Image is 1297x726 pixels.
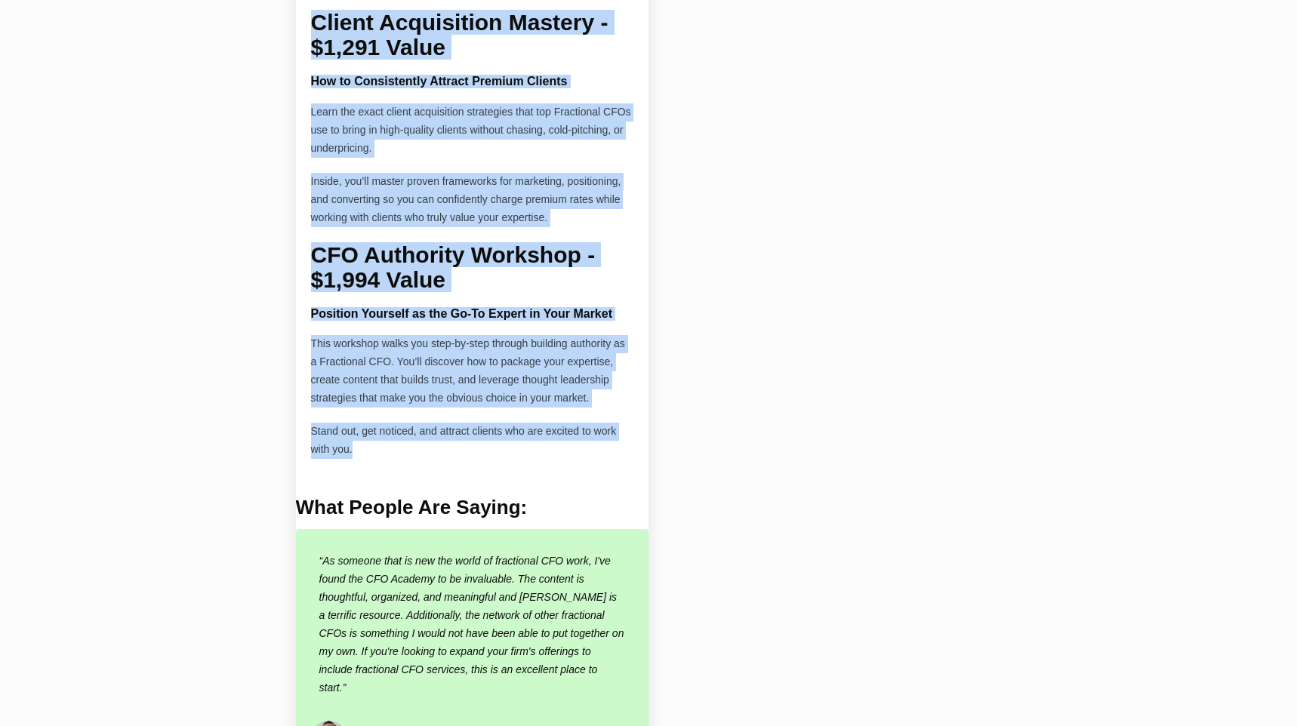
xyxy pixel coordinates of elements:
h4: How to Consistently Attract Premium Clients [311,75,634,88]
p: Learn the exact client acquisition strategies that top Fractional CFOs use to bring in high-quali... [311,103,634,158]
p: This workshop walks you step-by-step through building authority as a Fractional CFO. You’ll disco... [311,335,634,408]
h2: CFO Authority Workshop - $1,994 Value [311,242,634,292]
h4: What People Are Saying: [296,497,649,518]
h2: Client Acquisition Mastery - $1,291 Value [311,10,634,60]
q: As someone that is new the world of fractional CFO work, I've found the CFO Academy to be invalua... [311,544,634,706]
p: Inside, you’ll master proven frameworks for marketing, positioning, and converting so you can con... [311,173,634,227]
h4: Position Yourself as the Go-To Expert in Your Market [311,307,634,321]
p: Stand out, get noticed, and attract clients who are excited to work with you. [311,423,634,459]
